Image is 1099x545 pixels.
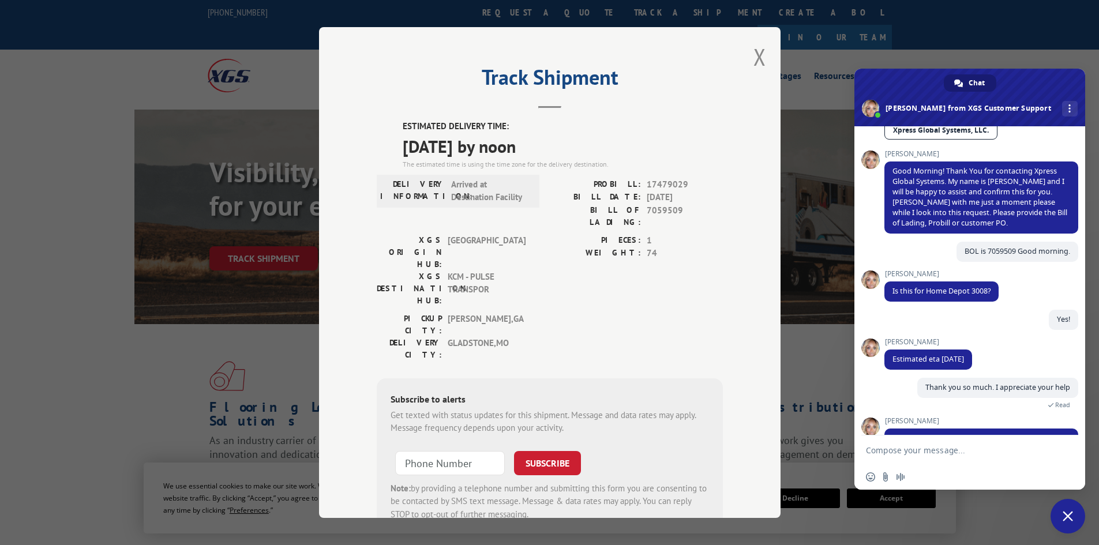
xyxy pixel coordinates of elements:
[892,286,991,296] span: Is this for Home Depot 3008?
[391,483,411,494] strong: Note:
[647,204,723,228] span: 7059509
[403,120,723,133] label: ESTIMATED DELIVERY TIME:
[403,159,723,170] div: The estimated time is using the time zone for the delivery destination.
[448,270,526,307] span: KCM - PULSE TRANSPOR
[892,354,964,364] span: Estimated eta [DATE]
[550,178,641,191] label: PROBILL:
[380,178,445,204] label: DELIVERY INFORMATION:
[550,204,641,228] label: BILL OF LADING:
[391,482,709,521] div: by providing a telephone number and submitting this form you are consenting to be contacted by SM...
[550,191,641,204] label: BILL DATE:
[647,234,723,247] span: 1
[1055,401,1070,409] span: Read
[391,392,709,409] div: Subscribe to alerts
[377,234,442,270] label: XGS ORIGIN HUB:
[647,191,723,204] span: [DATE]
[884,270,999,278] span: [PERSON_NAME]
[377,270,442,307] label: XGS DESTINATION HUB:
[377,313,442,337] label: PICKUP CITY:
[451,178,529,204] span: Arrived at Destination Facility
[944,74,996,92] div: Chat
[514,451,581,475] button: SUBSCRIBE
[550,247,641,260] label: WEIGHT:
[925,382,1070,392] span: Thank you so much. I appreciate your help
[881,472,890,482] span: Send a file
[896,472,905,482] span: Audio message
[884,338,972,346] span: [PERSON_NAME]
[866,445,1048,456] textarea: Compose your message...
[391,409,709,435] div: Get texted with status updates for this shipment. Message and data rates may apply. Message frequ...
[1062,101,1078,116] div: More channels
[892,166,1067,228] span: Good Morning! Thank You for contacting Xpress Global Systems. My name is [PERSON_NAME] and I will...
[753,42,766,72] button: Close modal
[965,246,1070,256] span: BOL is 7059509 Good morning.
[403,133,723,159] span: [DATE] by noon
[884,150,1078,158] span: [PERSON_NAME]
[1051,499,1085,533] div: Close chat
[377,69,723,91] h2: Track Shipment
[884,121,997,140] a: Xpress Global Systems, LLC.
[550,234,641,247] label: PIECES:
[448,337,526,361] span: GLADSTONE , MO
[377,337,442,361] label: DELIVERY CITY:
[448,313,526,337] span: [PERSON_NAME] , GA
[969,74,985,92] span: Chat
[1057,314,1070,324] span: Yes!
[866,472,875,482] span: Insert an emoji
[647,247,723,260] span: 74
[884,417,1078,425] span: [PERSON_NAME]
[448,234,526,270] span: [GEOGRAPHIC_DATA]
[647,178,723,191] span: 17479029
[892,433,1067,484] span: It was a pleasure to assist you. Thank you for reaching out to XGS. Please take a moment to tell ...
[395,451,505,475] input: Phone Number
